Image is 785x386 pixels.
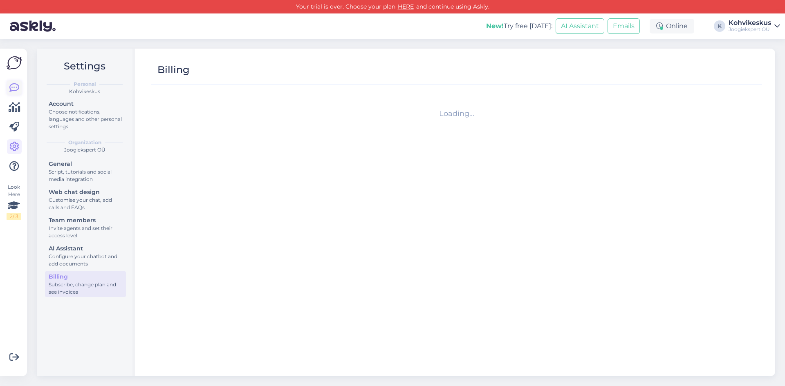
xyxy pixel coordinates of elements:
div: Invite agents and set their access level [49,225,122,239]
div: General [49,160,122,168]
a: AccountChoose notifications, languages and other personal settings [45,98,126,132]
div: Try free [DATE]: [486,21,552,31]
div: Look Here [7,183,21,220]
b: Personal [74,80,96,88]
div: Choose notifications, languages and other personal settings [49,108,122,130]
b: New! [486,22,504,30]
img: Askly Logo [7,55,22,71]
div: 2 / 3 [7,213,21,220]
div: Billing [157,62,190,78]
b: Organization [68,139,101,146]
div: Joogiekspert OÜ [729,26,771,33]
div: Team members [49,216,122,225]
a: BillingSubscribe, change plan and see invoices [45,271,126,297]
div: Kohvikeskus [729,20,771,26]
div: Customise your chat, add calls and FAQs [49,196,122,211]
h2: Settings [43,58,126,74]
div: Joogiekspert OÜ [43,146,126,154]
div: Account [49,100,122,108]
div: K [714,20,725,32]
div: Script, tutorials and social media integration [49,168,122,183]
div: Kohvikeskus [43,88,126,95]
a: AI AssistantConfigure your chatbot and add documents [45,243,126,269]
div: Configure your chatbot and add documents [49,253,122,268]
div: Online [650,19,694,33]
a: Web chat designCustomise your chat, add calls and FAQs [45,187,126,212]
div: Web chat design [49,188,122,196]
a: GeneralScript, tutorials and social media integration [45,158,126,184]
div: Billing [49,272,122,281]
div: Loading... [155,108,759,119]
button: Emails [608,18,640,34]
a: Team membersInvite agents and set their access level [45,215,126,241]
button: AI Assistant [556,18,604,34]
div: AI Assistant [49,244,122,253]
a: HERE [395,3,416,10]
a: KohvikeskusJoogiekspert OÜ [729,20,780,33]
div: Subscribe, change plan and see invoices [49,281,122,296]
